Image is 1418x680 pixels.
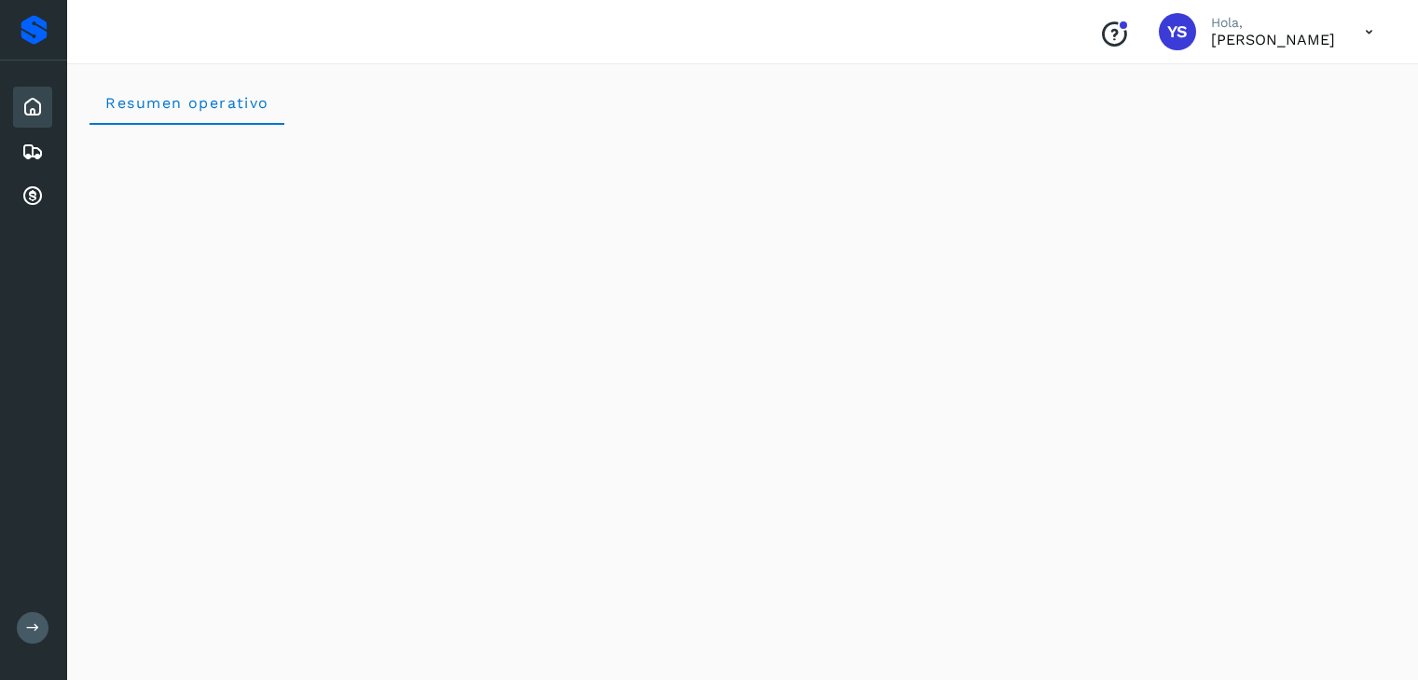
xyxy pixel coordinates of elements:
span: Resumen operativo [104,94,269,112]
div: Cuentas por cobrar [13,176,52,217]
div: Inicio [13,87,52,128]
div: Embarques [13,131,52,172]
p: YURICXI SARAHI CANIZALES AMPARO [1211,31,1335,48]
p: Hola, [1211,15,1335,31]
